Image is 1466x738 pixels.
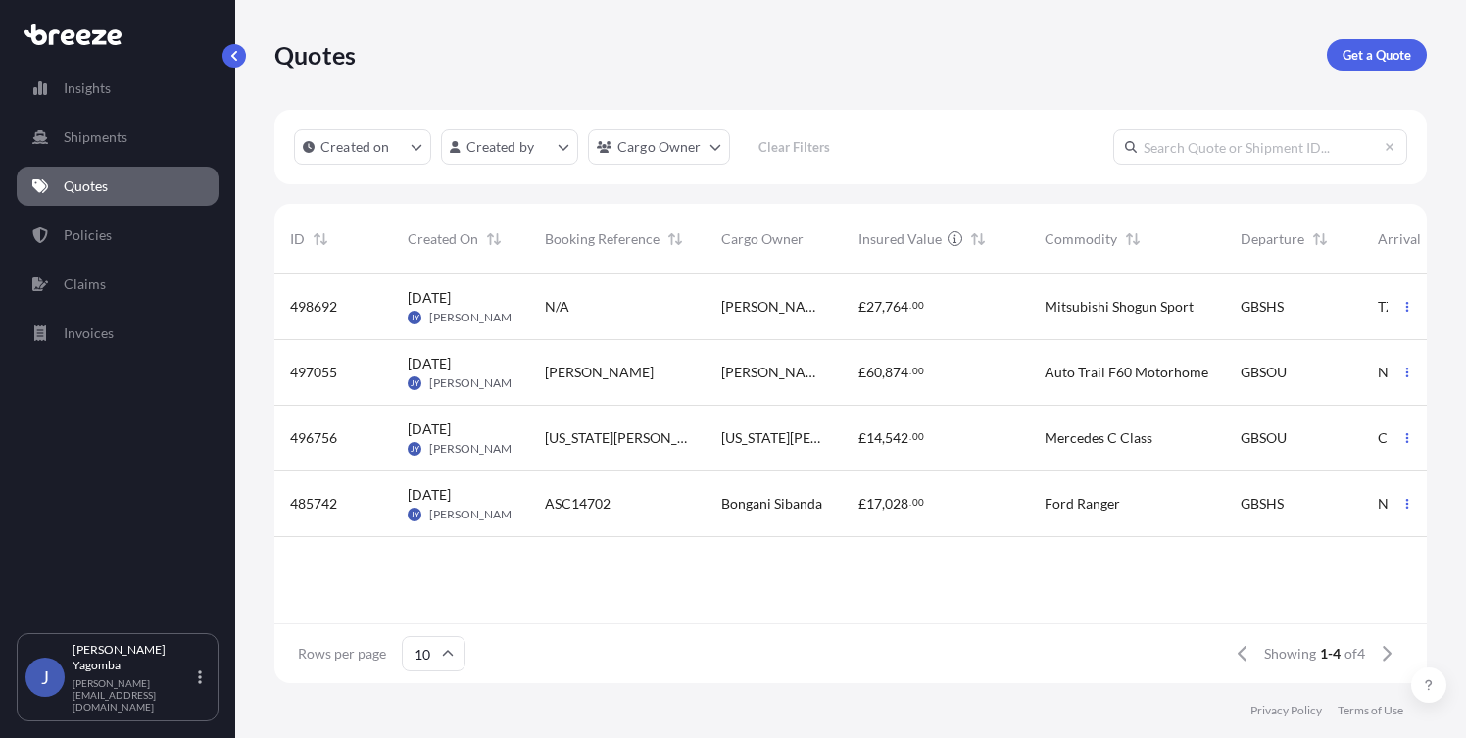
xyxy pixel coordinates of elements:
span: Showing [1264,644,1316,664]
span: £ [858,431,866,445]
span: , [882,300,885,314]
button: createdOn Filter options [294,129,431,165]
span: 00 [912,499,924,506]
p: Invoices [64,323,114,343]
a: Terms of Use [1338,703,1403,718]
span: Created On [408,229,478,249]
span: 485742 [290,494,337,514]
p: Created on [320,137,390,157]
p: Shipments [64,127,127,147]
a: Insights [17,69,219,108]
a: Get a Quote [1327,39,1427,71]
span: Mitsubishi Shogun Sport [1045,297,1194,317]
span: JY [411,308,419,327]
p: Cargo Owner [617,137,702,157]
span: Booking Reference [545,229,660,249]
span: ASC14702 [545,494,611,514]
span: 00 [912,302,924,309]
span: 542 [885,431,908,445]
a: Privacy Policy [1250,703,1322,718]
p: Get a Quote [1343,45,1411,65]
a: Invoices [17,314,219,353]
a: Quotes [17,167,219,206]
span: CYLMS [1378,428,1423,448]
span: 496756 [290,428,337,448]
button: Sort [1121,227,1145,251]
span: £ [858,300,866,314]
span: 27 [866,300,882,314]
span: 498692 [290,297,337,317]
span: [PERSON_NAME] [721,363,827,382]
span: GBSHS [1241,494,1284,514]
button: Clear Filters [740,131,850,163]
span: [DATE] [408,288,451,308]
span: N/A [545,297,569,317]
span: Mercedes C Class [1045,428,1152,448]
span: 874 [885,366,908,379]
span: [US_STATE][PERSON_NAME] [545,428,690,448]
span: . [909,499,911,506]
span: Cargo Owner [721,229,804,249]
input: Search Quote or Shipment ID... [1113,129,1407,165]
span: . [909,433,911,440]
p: [PERSON_NAME] Yagomba [73,642,194,673]
span: Rows per page [298,644,386,664]
span: £ [858,497,866,511]
span: JY [411,373,419,393]
span: [PERSON_NAME] [429,310,522,325]
span: , [882,497,885,511]
span: GBSOU [1241,363,1287,382]
span: 764 [885,300,908,314]
span: [PERSON_NAME] [429,441,522,457]
span: NZAKL [1378,363,1424,382]
span: [PERSON_NAME] [429,375,522,391]
span: [PERSON_NAME] [721,297,827,317]
span: [DATE] [408,354,451,373]
span: of 4 [1344,644,1365,664]
span: . [909,368,911,374]
span: Arrival [1378,229,1421,249]
span: 1-4 [1320,644,1341,664]
span: JY [411,439,419,459]
span: Bongani Sibanda [721,494,822,514]
p: [PERSON_NAME][EMAIL_ADDRESS][DOMAIN_NAME] [73,677,194,713]
a: Shipments [17,118,219,157]
p: Insights [64,78,111,98]
button: createdBy Filter options [441,129,578,165]
span: 028 [885,497,908,511]
span: [PERSON_NAME] [545,363,654,382]
p: Policies [64,225,112,245]
span: , [882,366,885,379]
button: Sort [966,227,990,251]
span: [PERSON_NAME] [429,507,522,522]
span: NAWVB [1378,494,1430,514]
a: Claims [17,265,219,304]
span: ID [290,229,305,249]
span: 497055 [290,363,337,382]
span: 60 [866,366,882,379]
span: Ford Ranger [1045,494,1120,514]
span: [US_STATE][PERSON_NAME] [721,428,827,448]
span: Departure [1241,229,1304,249]
button: Sort [663,227,687,251]
span: Auto Trail F60 Motorhome [1045,363,1208,382]
span: GBSHS [1241,297,1284,317]
span: 00 [912,368,924,374]
button: Sort [1308,227,1332,251]
button: Sort [482,227,506,251]
span: JY [411,505,419,524]
p: Created by [466,137,535,157]
button: Sort [309,227,332,251]
span: TZDAR [1378,297,1424,317]
button: Sort [1425,227,1448,251]
button: cargoOwner Filter options [588,129,730,165]
span: 14 [866,431,882,445]
p: Quotes [274,39,356,71]
span: £ [858,366,866,379]
span: J [41,667,49,687]
span: Commodity [1045,229,1117,249]
p: Clear Filters [758,137,830,157]
p: Claims [64,274,106,294]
